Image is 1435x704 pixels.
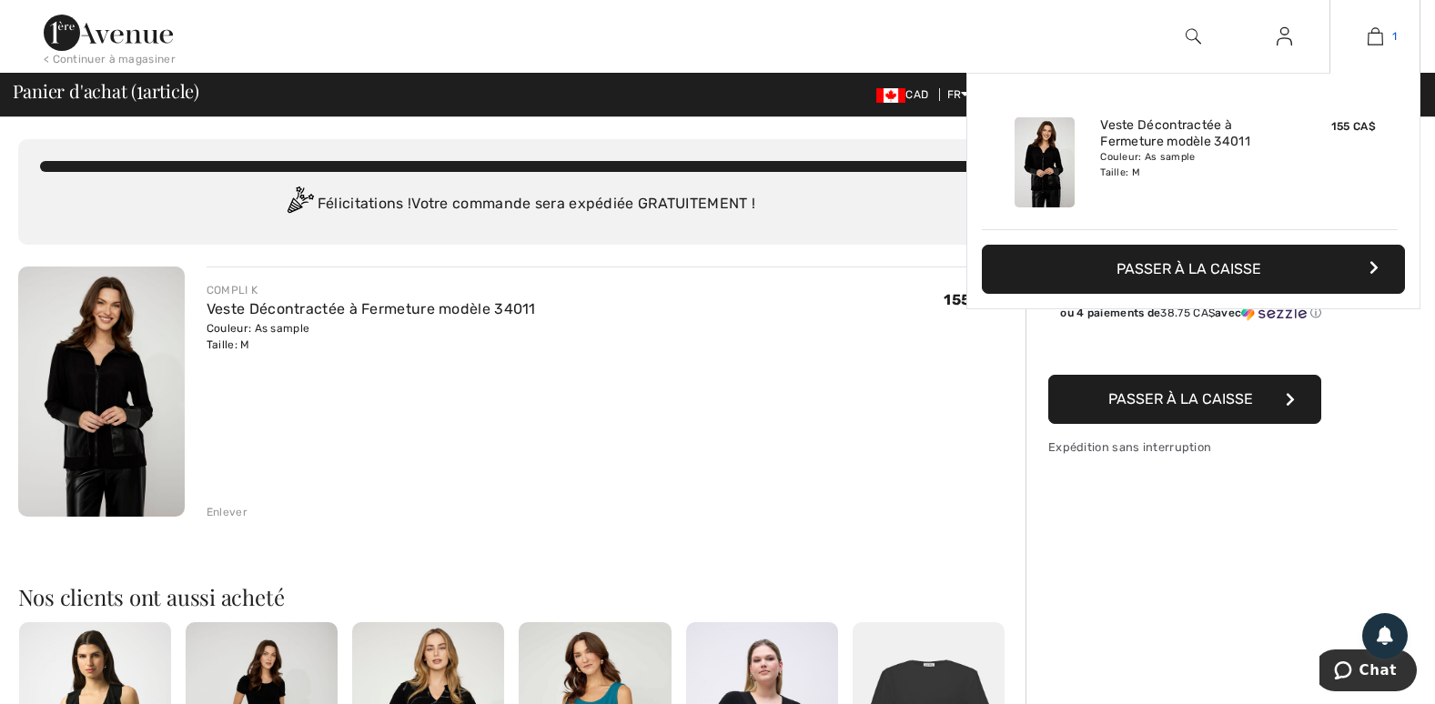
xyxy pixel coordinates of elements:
span: 1 [1392,28,1397,45]
img: Mon panier [1368,25,1383,47]
div: Expédition sans interruption [1048,438,1321,456]
span: CAD [876,88,935,101]
img: Congratulation2.svg [281,186,318,223]
div: COMPLI K [207,282,536,298]
a: Veste Décontractée à Fermeture modèle 34011 [207,300,536,317]
a: Veste Décontractée à Fermeture modèle 34011 [1100,117,1279,150]
img: Canadian Dollar [876,88,905,103]
img: Veste Décontractée à Fermeture modèle 34011 [18,267,185,517]
span: 1 [136,77,143,101]
img: Mes infos [1277,25,1292,47]
span: Panier d'achat ( article) [13,82,200,100]
h2: Nos clients ont aussi acheté [18,586,1019,608]
img: recherche [1186,25,1201,47]
div: Couleur: As sample Taille: M [207,320,536,353]
span: FR [947,88,970,101]
img: 1ère Avenue [44,15,173,51]
span: Passer à la caisse [1108,390,1253,407]
span: 155 CA$ [1331,120,1376,133]
a: Se connecter [1262,25,1307,48]
img: Veste Décontractée à Fermeture modèle 34011 [1015,117,1075,207]
button: Passer à la caisse [1048,375,1321,424]
div: < Continuer à magasiner [44,51,176,67]
div: Enlever [207,504,248,520]
button: Passer à la caisse [982,245,1405,294]
div: Félicitations ! Votre commande sera expédiée GRATUITEMENT ! [40,186,997,223]
div: Couleur: As sample Taille: M [1100,150,1279,179]
iframe: Ouvre un widget dans lequel vous pouvez chatter avec l’un de nos agents [1319,649,1417,695]
a: 1 [1330,25,1420,47]
span: 155 CA$ [944,291,1004,308]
